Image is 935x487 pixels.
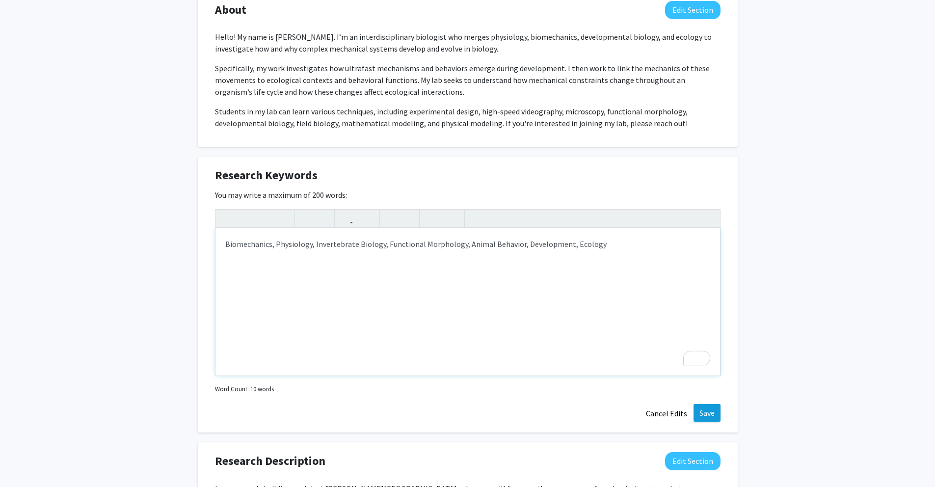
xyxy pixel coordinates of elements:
button: Cancel Edits [640,404,694,423]
p: Specifically, my work investigates how ultrafast mechanisms and behaviors emerge during developme... [215,62,721,98]
span: Research Description [215,452,325,470]
button: Insert horizontal rule [445,210,462,227]
button: Edit Research Description [665,452,721,470]
button: Emphasis (Ctrl + I) [275,210,292,227]
div: To enrich screen reader interactions, please activate Accessibility in Grammarly extension settings [215,228,720,376]
button: Superscript [297,210,315,227]
button: Edit About [665,1,721,19]
button: Undo (Ctrl + Z) [218,210,235,227]
p: Hello! My name is [PERSON_NAME]. I’m an interdisciplinary biologist who merges physiology, biomec... [215,31,721,54]
button: Strong (Ctrl + B) [258,210,275,227]
button: Redo (Ctrl + Y) [235,210,252,227]
label: You may write a maximum of 200 words: [215,189,347,201]
button: Link [337,210,354,227]
button: Unordered list [382,210,400,227]
button: Fullscreen [700,210,718,227]
span: Research Keywords [215,166,318,184]
small: Word Count: 10 words [215,384,274,394]
button: Insert Image [360,210,377,227]
span: About [215,1,246,19]
iframe: Chat [7,443,42,480]
button: Ordered list [400,210,417,227]
button: Save [694,404,721,422]
button: Subscript [315,210,332,227]
button: Remove format [422,210,439,227]
p: Students in my lab can learn various techniques, including experimental design, high-speed videog... [215,106,721,129]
